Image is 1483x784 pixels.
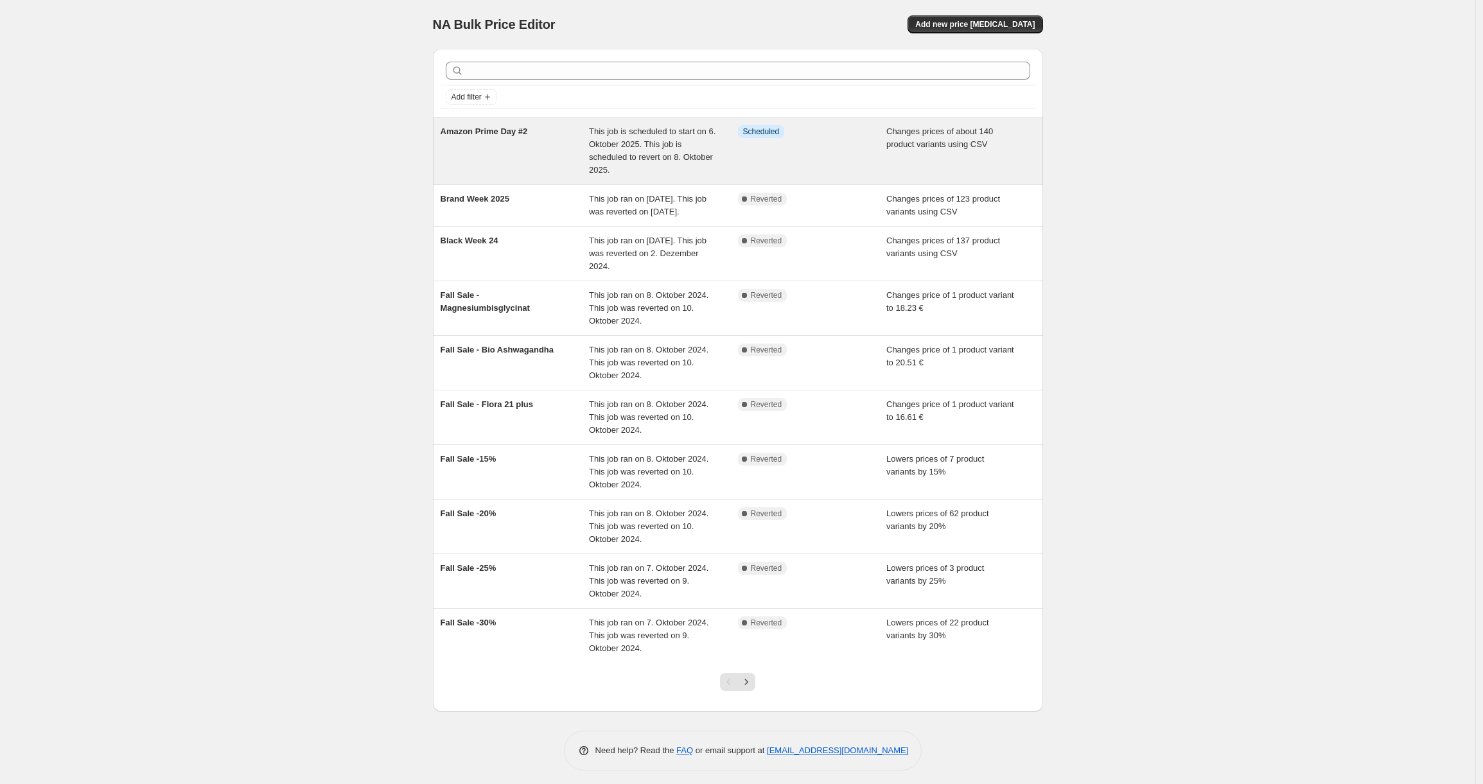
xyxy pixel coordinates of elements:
span: Reverted [751,236,782,246]
span: Fall Sale - Magnesiumbisglycinat [441,290,530,313]
span: Fall Sale -25% [441,563,496,573]
span: Need help? Read the [595,745,677,755]
button: Next [737,673,755,691]
span: Fall Sale - Flora 21 plus [441,399,534,409]
span: Changes prices of 137 product variants using CSV [886,236,1000,258]
span: NA Bulk Price Editor [433,17,556,31]
span: Changes price of 1 product variant to 16.61 € [886,399,1014,422]
span: Fall Sale -30% [441,618,496,627]
span: Lowers prices of 22 product variants by 30% [886,618,989,640]
span: Lowers prices of 3 product variants by 25% [886,563,984,586]
span: Reverted [751,194,782,204]
span: Reverted [751,345,782,355]
a: [EMAIL_ADDRESS][DOMAIN_NAME] [767,745,908,755]
span: This job ran on 8. Oktober 2024. This job was reverted on 10. Oktober 2024. [589,345,708,380]
span: Amazon Prime Day #2 [441,126,528,136]
span: or email support at [693,745,767,755]
span: Reverted [751,563,782,573]
span: Black Week 24 [441,236,498,245]
span: This job ran on [DATE]. This job was reverted on 2. Dezember 2024. [589,236,706,271]
span: Reverted [751,509,782,519]
nav: Pagination [720,673,755,691]
button: Add new price [MEDICAL_DATA] [908,15,1042,33]
span: Brand Week 2025 [441,194,509,204]
span: Fall Sale -20% [441,509,496,518]
span: This job ran on 7. Oktober 2024. This job was reverted on 9. Oktober 2024. [589,563,708,598]
span: Add new price [MEDICAL_DATA] [915,19,1035,30]
span: Reverted [751,454,782,464]
span: Changes price of 1 product variant to 20.51 € [886,345,1014,367]
a: FAQ [676,745,693,755]
span: This job is scheduled to start on 6. Oktober 2025. This job is scheduled to revert on 8. Oktober ... [589,126,715,175]
span: Changes price of 1 product variant to 18.23 € [886,290,1014,313]
span: This job ran on 8. Oktober 2024. This job was reverted on 10. Oktober 2024. [589,454,708,489]
span: Changes prices of about 140 product variants using CSV [886,126,993,149]
span: Scheduled [743,126,780,137]
span: Reverted [751,290,782,301]
span: This job ran on 8. Oktober 2024. This job was reverted on 10. Oktober 2024. [589,399,708,435]
span: Changes prices of 123 product variants using CSV [886,194,1000,216]
span: Fall Sale - Bio Ashwagandha [441,345,554,354]
span: This job ran on 7. Oktober 2024. This job was reverted on 9. Oktober 2024. [589,618,708,653]
span: This job ran on 8. Oktober 2024. This job was reverted on 10. Oktober 2024. [589,509,708,544]
span: Reverted [751,399,782,410]
span: This job ran on 8. Oktober 2024. This job was reverted on 10. Oktober 2024. [589,290,708,326]
span: Reverted [751,618,782,628]
span: Lowers prices of 7 product variants by 15% [886,454,984,476]
span: Lowers prices of 62 product variants by 20% [886,509,989,531]
span: Fall Sale -15% [441,454,496,464]
span: Add filter [452,92,482,102]
span: This job ran on [DATE]. This job was reverted on [DATE]. [589,194,706,216]
button: Add filter [446,89,497,105]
